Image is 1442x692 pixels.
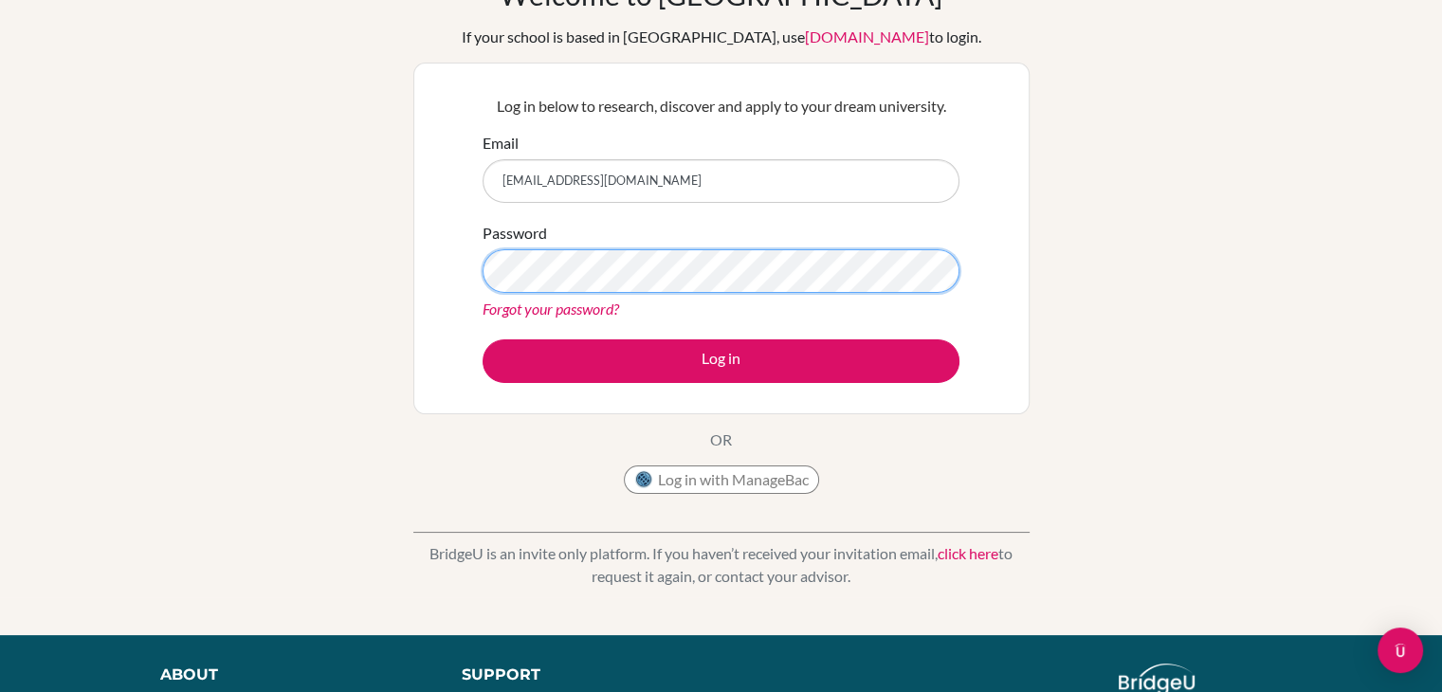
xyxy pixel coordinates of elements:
a: Forgot your password? [483,300,619,318]
button: Log in with ManageBac [624,465,819,494]
a: [DOMAIN_NAME] [805,27,929,46]
a: click here [938,544,998,562]
button: Log in [483,339,959,383]
label: Email [483,132,519,155]
div: Open Intercom Messenger [1378,628,1423,673]
p: OR [710,428,732,451]
div: About [160,664,419,686]
label: Password [483,222,547,245]
p: Log in below to research, discover and apply to your dream university. [483,95,959,118]
p: BridgeU is an invite only platform. If you haven’t received your invitation email, to request it ... [413,542,1030,588]
div: If your school is based in [GEOGRAPHIC_DATA], use to login. [462,26,981,48]
div: Support [462,664,701,686]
